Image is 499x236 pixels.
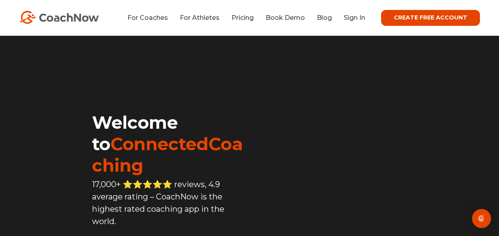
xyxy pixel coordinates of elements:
a: Pricing [231,14,254,21]
img: CoachNow Logo [19,11,99,24]
div: Open Intercom Messenger [472,209,491,228]
a: Blog [317,14,332,21]
a: Book Demo [266,14,305,21]
a: For Athletes [180,14,220,21]
span: 17,000+ ⭐️⭐️⭐️⭐️⭐️ reviews, 4.9 average rating – CoachNow is the highest rated coaching app in th... [92,180,224,226]
a: CREATE FREE ACCOUNT [381,10,480,26]
span: ConnectedCoaching [92,133,243,176]
a: Sign In [344,14,365,21]
h1: Welcome to [92,112,249,176]
a: For Coaches [127,14,168,21]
